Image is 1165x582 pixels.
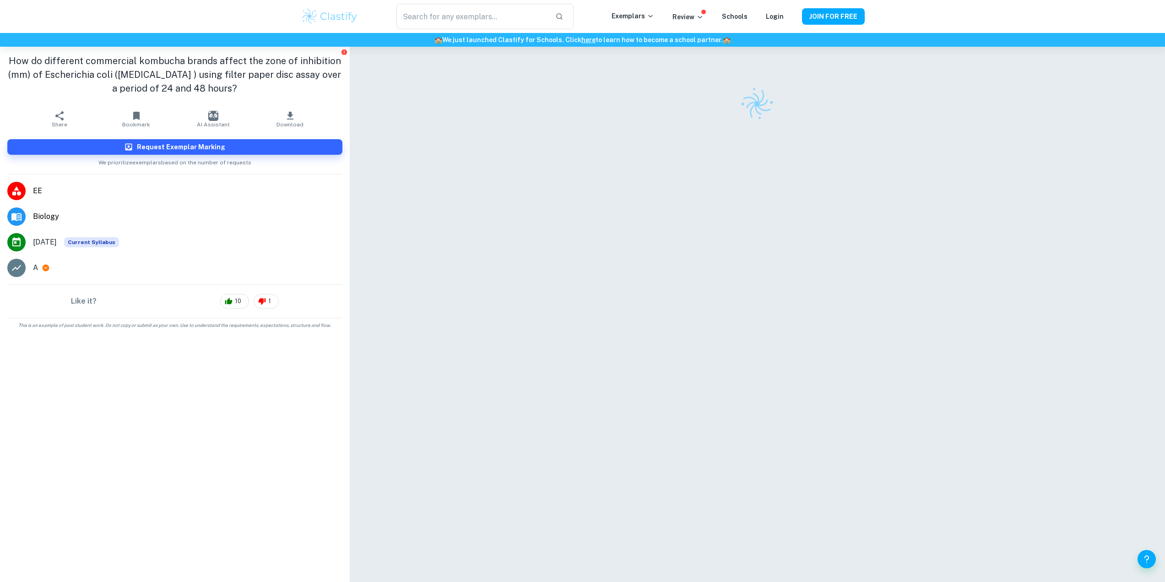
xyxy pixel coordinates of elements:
[208,111,218,121] img: AI Assistant
[581,36,596,44] a: here
[735,82,780,126] img: Clastify logo
[301,7,359,26] img: Clastify logo
[220,294,249,309] div: 10
[396,4,547,29] input: Search for any exemplars...
[1138,550,1156,568] button: Help and Feedback
[71,296,97,307] h6: Like it?
[98,106,175,132] button: Bookmark
[122,121,150,128] span: Bookmark
[434,36,442,44] span: 🏫
[33,185,342,196] span: EE
[33,237,57,248] span: [DATE]
[137,142,225,152] h6: Request Exemplar Marking
[341,49,348,55] button: Report issue
[254,294,279,309] div: 1
[722,13,748,20] a: Schools
[766,13,784,20] a: Login
[612,11,654,21] p: Exemplars
[64,237,119,247] div: This exemplar is based on the current syllabus. Feel free to refer to it for inspiration/ideas wh...
[672,12,704,22] p: Review
[4,322,346,329] span: This is an example of past student work. Do not copy or submit as your own. Use to understand the...
[33,262,38,273] p: A
[175,106,252,132] button: AI Assistant
[197,121,230,128] span: AI Assistant
[64,237,119,247] span: Current Syllabus
[7,139,342,155] button: Request Exemplar Marking
[276,121,303,128] span: Download
[263,297,276,306] span: 1
[21,106,98,132] button: Share
[52,121,67,128] span: Share
[7,54,342,95] h1: How do different commercial kombucha brands affect the zone of inhibition (mm) of Escherichia col...
[723,36,731,44] span: 🏫
[98,155,251,167] span: We prioritize exemplars based on the number of requests
[33,211,342,222] span: Biology
[252,106,329,132] button: Download
[230,297,246,306] span: 10
[802,8,865,25] button: JOIN FOR FREE
[2,35,1163,45] h6: We just launched Clastify for Schools. Click to learn how to become a school partner.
